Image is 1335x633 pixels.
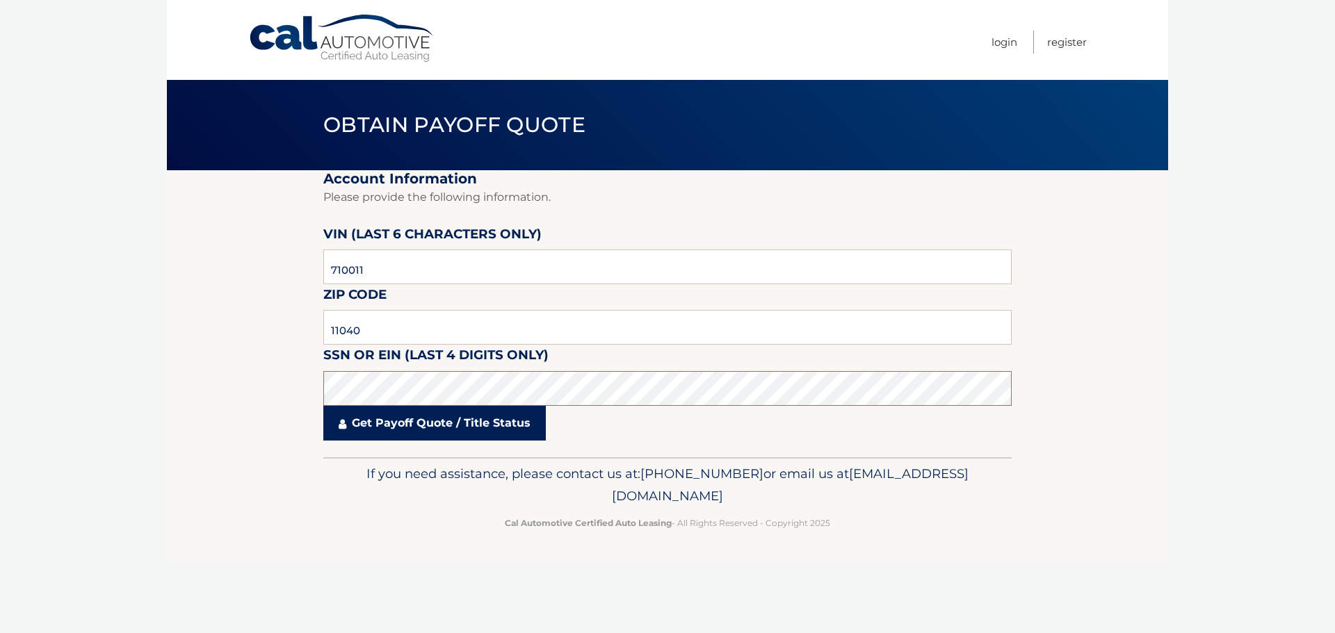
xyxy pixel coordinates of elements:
[323,188,1012,207] p: Please provide the following information.
[992,31,1017,54] a: Login
[332,516,1003,530] p: - All Rights Reserved - Copyright 2025
[640,466,763,482] span: [PHONE_NUMBER]
[505,518,672,528] strong: Cal Automotive Certified Auto Leasing
[323,170,1012,188] h2: Account Information
[323,406,546,441] a: Get Payoff Quote / Title Status
[248,14,436,63] a: Cal Automotive
[323,284,387,310] label: Zip Code
[1047,31,1087,54] a: Register
[323,224,542,249] label: VIN (last 6 characters only)
[332,463,1003,507] p: If you need assistance, please contact us at: or email us at
[323,345,549,370] label: SSN or EIN (last 4 digits only)
[323,112,585,138] span: Obtain Payoff Quote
